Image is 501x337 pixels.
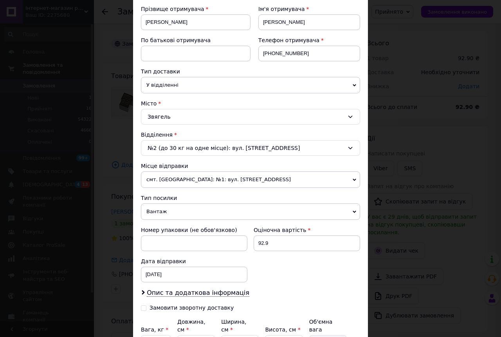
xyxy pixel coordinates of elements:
span: Ім'я отримувача [258,6,305,12]
span: По батькові отримувача [141,37,211,43]
input: +380 [258,46,360,61]
label: Ширина, см [221,319,246,333]
div: Номер упаковки (не обов'язково) [141,226,247,234]
span: Тип доставки [141,68,180,75]
span: Тип посилки [141,195,177,201]
div: Дата відправки [141,257,247,265]
span: У відділенні [141,77,360,93]
div: Відділення [141,131,360,139]
div: Оціночна вартість [254,226,360,234]
div: Замовити зворотну доставку [150,305,234,311]
div: №2 (до 30 кг на одне місце): вул. [STREET_ADDRESS] [141,140,360,156]
span: смт. [GEOGRAPHIC_DATA]: №1: вул. [STREET_ADDRESS] [141,171,360,188]
div: Звягель [141,109,360,125]
label: Висота, см [265,326,300,333]
span: Опис та додаткова інформація [147,289,249,297]
span: Місце відправки [141,163,188,169]
div: Об'ємна вага [309,318,347,333]
span: Прізвище отримувача [141,6,204,12]
div: Місто [141,100,360,107]
label: Вага, кг [141,326,168,333]
span: Телефон отримувача [258,37,319,43]
label: Довжина, см [177,319,205,333]
span: Вантаж [141,203,360,220]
